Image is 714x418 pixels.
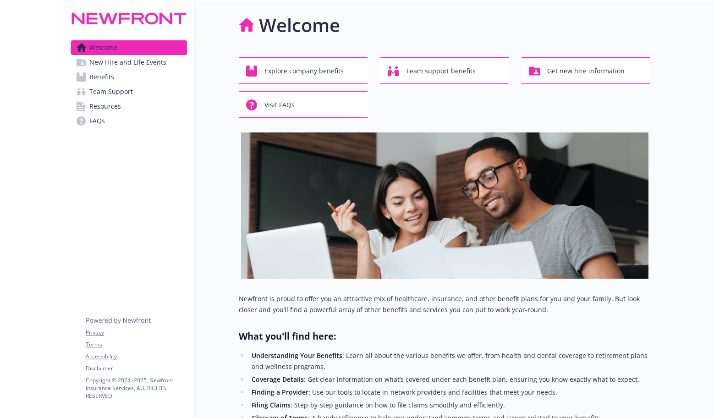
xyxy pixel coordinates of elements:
[89,70,114,84] span: Benefits
[89,114,105,128] span: FAQs
[86,329,187,337] a: Privacy
[547,62,625,80] span: Get new hire information
[522,57,650,84] button: Get new hire information
[71,40,187,55] a: Welcome
[86,352,187,361] a: Accessibility
[252,388,308,396] strong: Finding a Provider
[264,96,295,114] span: Visit FAQs
[86,376,187,400] p: Copyright © 2024 - 2025 , Newfront Insurance Services, ALL RIGHTS RESERVED
[86,341,187,349] a: Terms
[71,55,187,70] a: New Hire and Life Events
[86,364,187,373] a: Disclaimer
[71,114,187,128] a: FAQs
[239,91,368,118] button: Visit FAQs
[71,70,187,84] a: Benefits
[249,400,650,411] li: : Step-by-step guidance on how to file claims smoothly and efficiently.
[380,57,509,84] button: Team support benefits
[239,57,368,84] button: Explore company benefits
[239,330,650,343] h2: What you'll find here:
[264,62,344,80] span: Explore company benefits
[89,55,166,70] span: New Hire and Life Events
[252,401,291,409] strong: Filing Claims
[239,293,650,315] p: Newfront is proud to offer you an attractive mix of healthcare, insurance, and other benefit plan...
[71,84,187,99] a: Team Support
[71,99,187,114] a: Resources
[252,375,304,384] strong: Coverage Details
[252,351,342,360] strong: Understanding Your Benefits
[259,11,340,39] h1: Welcome
[241,132,648,279] img: overview page banner
[89,40,117,55] span: Welcome
[406,62,476,80] span: Team support benefits
[89,99,121,114] span: Resources
[89,84,133,99] span: Team Support
[249,387,650,398] li: : Use our tools to locate in-network providers and facilities that meet your needs.
[249,350,650,372] li: : Learn all about the various benefits we offer, from health and dental coverage to retirement pl...
[249,374,650,385] li: : Get clear information on what’s covered under each benefit plan, ensuring you know exactly what...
